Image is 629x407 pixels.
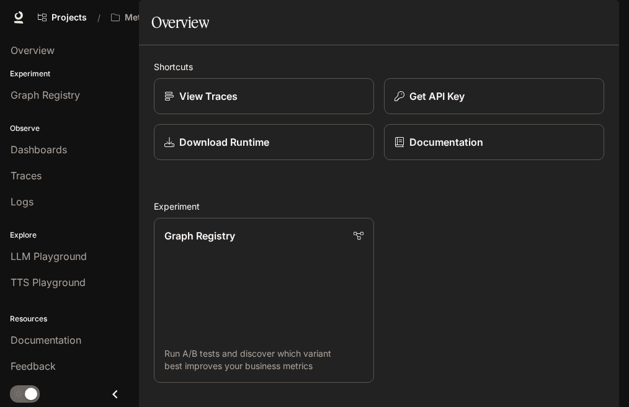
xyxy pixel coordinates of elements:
p: Documentation [409,135,483,150]
button: Get API Key [384,78,604,114]
h2: Shortcuts [154,60,604,73]
p: Graph Registry [164,228,235,243]
p: Run A/B tests and discover which variant best improves your business metrics [164,347,364,372]
span: Projects [51,12,87,23]
div: / [92,11,105,24]
a: Go to projects [32,5,92,30]
p: MetalityVerse [125,12,183,23]
button: All workspaces [105,5,202,30]
h2: Experiment [154,200,604,213]
a: View Traces [154,78,374,114]
a: Download Runtime [154,124,374,160]
h1: Overview [151,10,209,35]
p: Get API Key [409,89,465,104]
p: Download Runtime [179,135,269,150]
p: View Traces [179,89,238,104]
a: Graph RegistryRun A/B tests and discover which variant best improves your business metrics [154,218,374,383]
a: Documentation [384,124,604,160]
